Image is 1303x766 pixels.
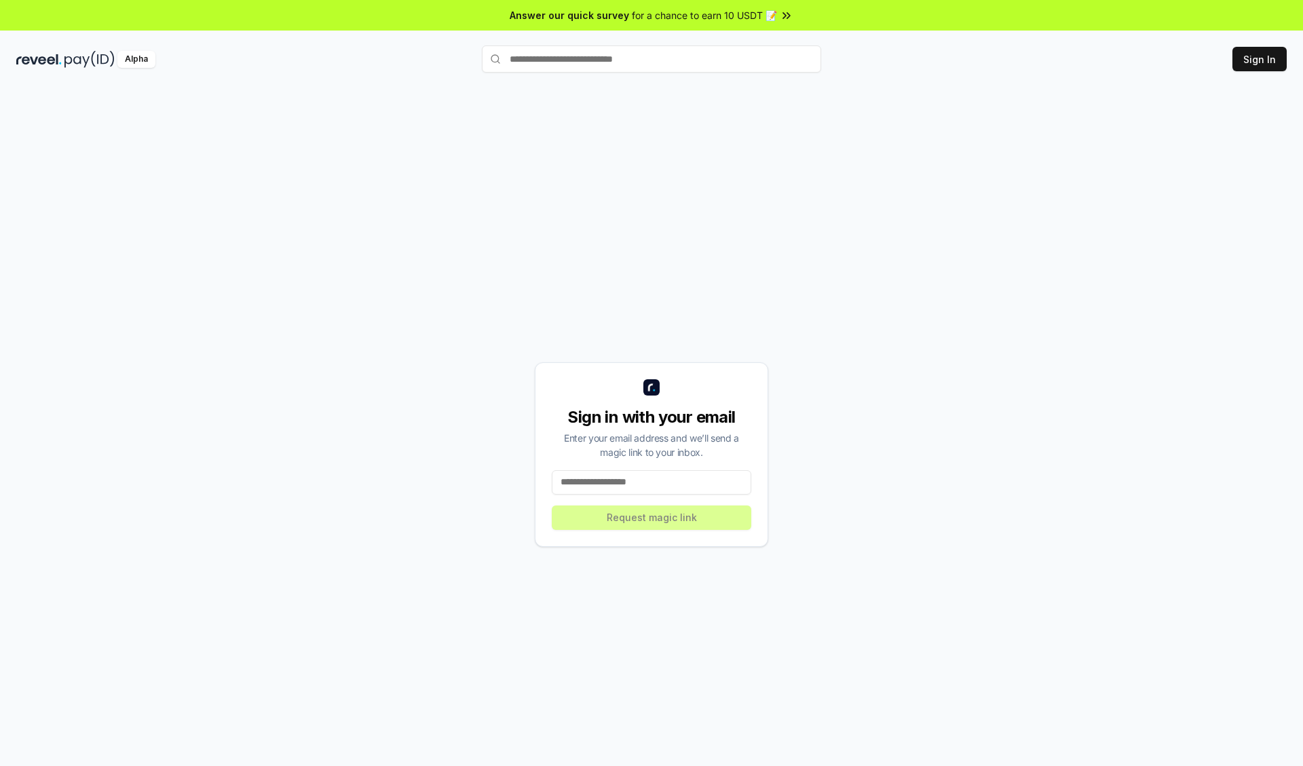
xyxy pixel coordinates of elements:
img: pay_id [64,51,115,68]
span: Answer our quick survey [510,8,629,22]
div: Sign in with your email [552,406,751,428]
img: logo_small [643,379,660,396]
span: for a chance to earn 10 USDT 📝 [632,8,777,22]
div: Alpha [117,51,155,68]
div: Enter your email address and we’ll send a magic link to your inbox. [552,431,751,459]
img: reveel_dark [16,51,62,68]
button: Sign In [1232,47,1287,71]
